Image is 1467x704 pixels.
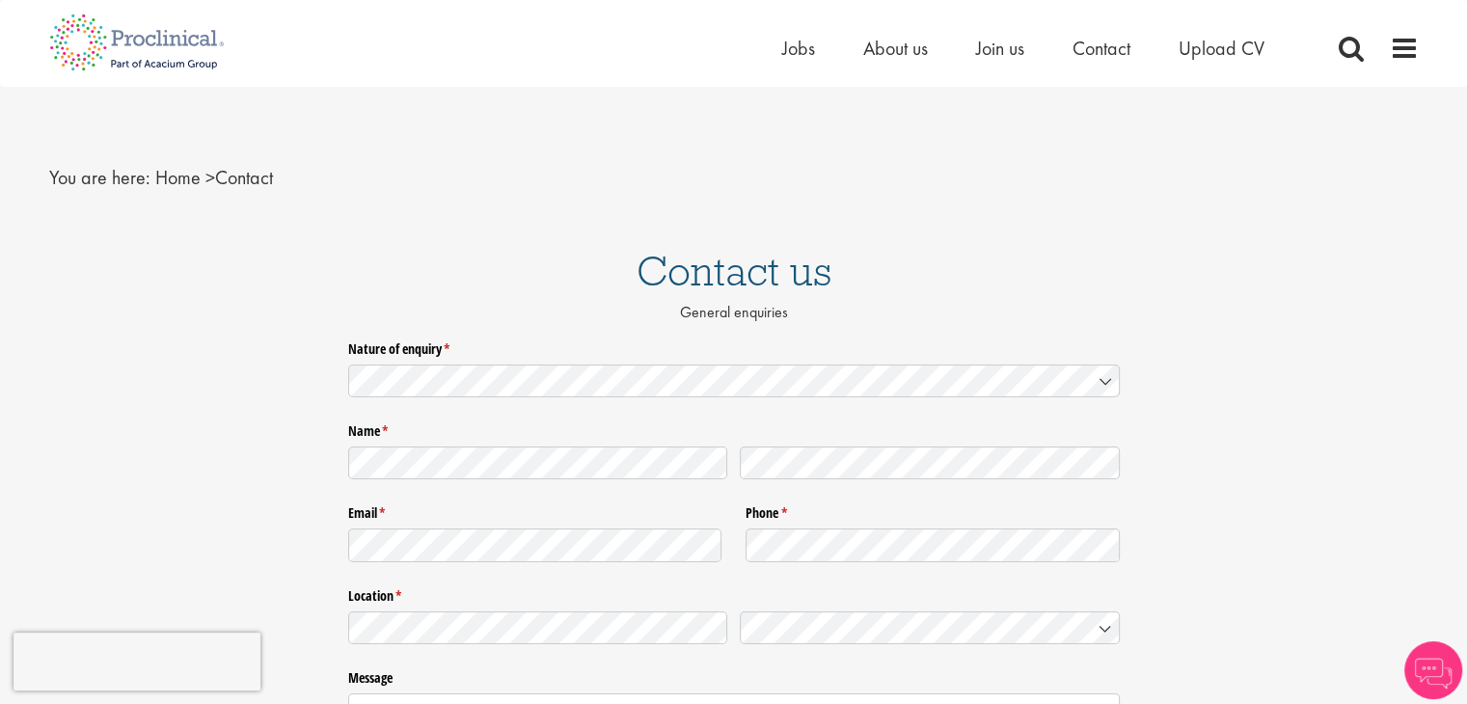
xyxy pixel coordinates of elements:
input: Last [740,447,1120,480]
legend: Location [348,581,1120,606]
img: Chatbot [1404,641,1462,699]
label: Email [348,498,722,523]
label: Phone [746,498,1120,523]
input: State / Province / Region [348,611,728,645]
a: Jobs [782,36,815,61]
label: Message [348,663,1120,688]
a: Join us [976,36,1024,61]
legend: Name [348,416,1120,441]
a: Upload CV [1179,36,1264,61]
label: Nature of enquiry [348,333,1120,358]
span: Contact [155,165,273,190]
a: About us [863,36,928,61]
span: You are here: [49,165,150,190]
iframe: reCAPTCHA [14,633,260,690]
input: First [348,447,728,480]
span: > [205,165,215,190]
a: breadcrumb link to Home [155,165,201,190]
input: Country [740,611,1120,645]
a: Contact [1073,36,1130,61]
